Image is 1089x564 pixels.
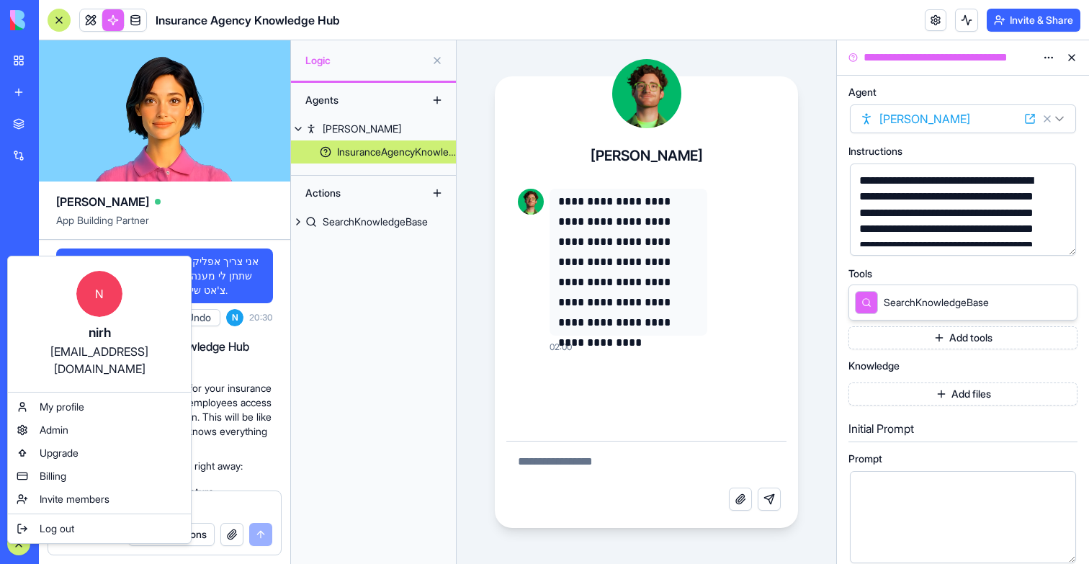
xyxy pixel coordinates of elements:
div: [EMAIL_ADDRESS][DOMAIN_NAME] [22,343,176,377]
span: Upgrade [40,446,79,460]
span: My profile [40,400,84,414]
span: N [76,271,122,317]
a: Billing [11,465,188,488]
span: Log out [40,522,74,536]
a: Nnirh[EMAIL_ADDRESS][DOMAIN_NAME] [11,259,188,389]
a: Invite members [11,488,188,511]
a: My profile [11,395,188,418]
span: Invite members [40,492,109,506]
span: Admin [40,423,68,437]
a: Upgrade [11,442,188,465]
div: nirh [22,323,176,343]
span: Billing [40,469,66,483]
a: Admin [11,418,188,442]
